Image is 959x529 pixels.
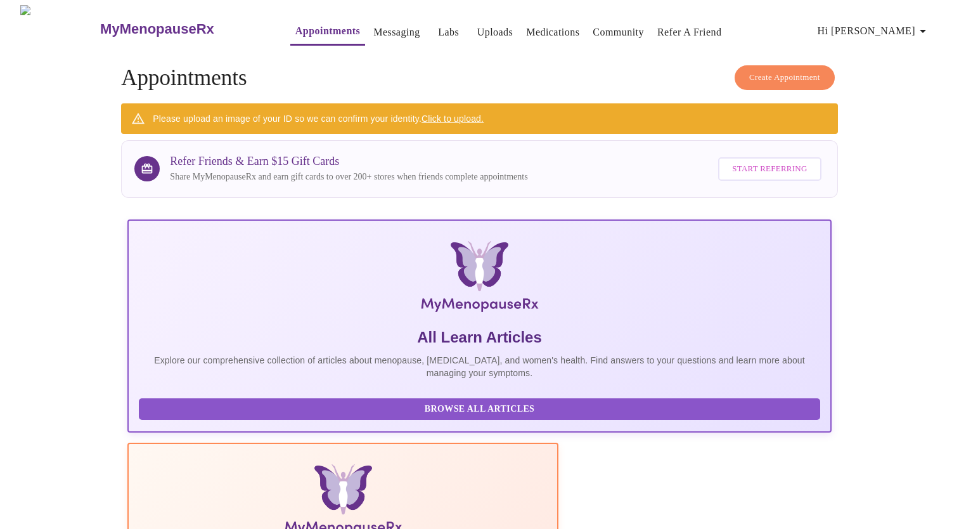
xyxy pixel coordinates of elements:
[139,354,820,379] p: Explore our comprehensive collection of articles about menopause, [MEDICAL_DATA], and women's hea...
[477,23,513,41] a: Uploads
[732,162,807,176] span: Start Referring
[588,20,649,45] button: Community
[139,403,823,414] a: Browse All Articles
[715,151,824,187] a: Start Referring
[422,114,484,124] a: Click to upload.
[153,107,484,130] div: Please upload an image of your ID so we can confirm your identity.
[290,18,365,46] button: Appointments
[100,21,214,37] h3: MyMenopauseRx
[170,171,527,183] p: Share MyMenopauseRx and earn gift cards to over 200+ stores when friends complete appointments
[813,18,936,44] button: Hi [PERSON_NAME]
[818,22,930,40] span: Hi [PERSON_NAME]
[121,65,837,91] h4: Appointments
[99,7,265,51] a: MyMenopauseRx
[718,157,821,181] button: Start Referring
[472,20,518,45] button: Uploads
[521,20,584,45] button: Medications
[657,23,722,41] a: Refer a Friend
[373,23,420,41] a: Messaging
[151,402,807,417] span: Browse All Articles
[735,65,835,90] button: Create Appointment
[295,22,360,40] a: Appointments
[20,5,99,53] img: MyMenopauseRx Logo
[593,23,644,41] a: Community
[368,20,425,45] button: Messaging
[245,241,714,317] img: MyMenopauseRx Logo
[526,23,579,41] a: Medications
[438,23,459,41] a: Labs
[749,70,820,85] span: Create Appointment
[139,398,820,421] button: Browse All Articles
[428,20,469,45] button: Labs
[652,20,727,45] button: Refer a Friend
[170,155,527,168] h3: Refer Friends & Earn $15 Gift Cards
[139,327,820,348] h5: All Learn Articles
